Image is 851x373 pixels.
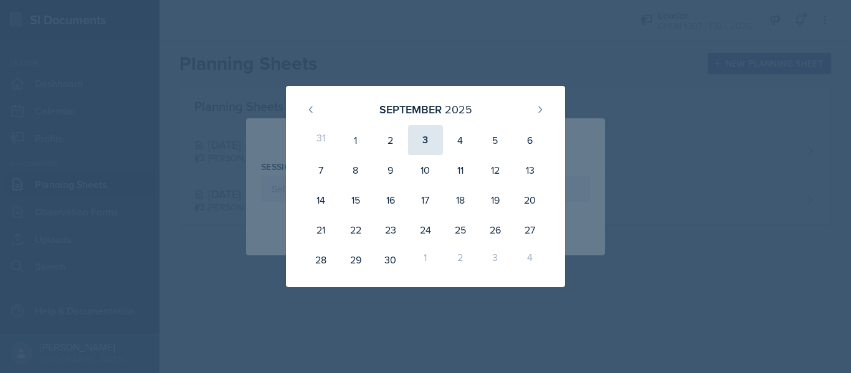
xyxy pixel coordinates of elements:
[303,245,338,275] div: 28
[445,101,472,118] div: 2025
[513,185,548,215] div: 20
[373,125,408,155] div: 2
[338,245,373,275] div: 29
[443,185,478,215] div: 18
[303,185,338,215] div: 14
[408,125,443,155] div: 3
[303,125,338,155] div: 31
[478,245,513,275] div: 3
[408,245,443,275] div: 1
[379,101,442,118] div: September
[338,155,373,185] div: 8
[513,125,548,155] div: 6
[478,125,513,155] div: 5
[408,185,443,215] div: 17
[443,215,478,245] div: 25
[338,215,373,245] div: 22
[373,185,408,215] div: 16
[513,215,548,245] div: 27
[373,215,408,245] div: 23
[338,185,373,215] div: 15
[303,155,338,185] div: 7
[303,215,338,245] div: 21
[443,155,478,185] div: 11
[373,245,408,275] div: 30
[338,125,373,155] div: 1
[478,215,513,245] div: 26
[443,245,478,275] div: 2
[513,155,548,185] div: 13
[478,155,513,185] div: 12
[373,155,408,185] div: 9
[408,155,443,185] div: 10
[443,125,478,155] div: 4
[513,245,548,275] div: 4
[478,185,513,215] div: 19
[408,215,443,245] div: 24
